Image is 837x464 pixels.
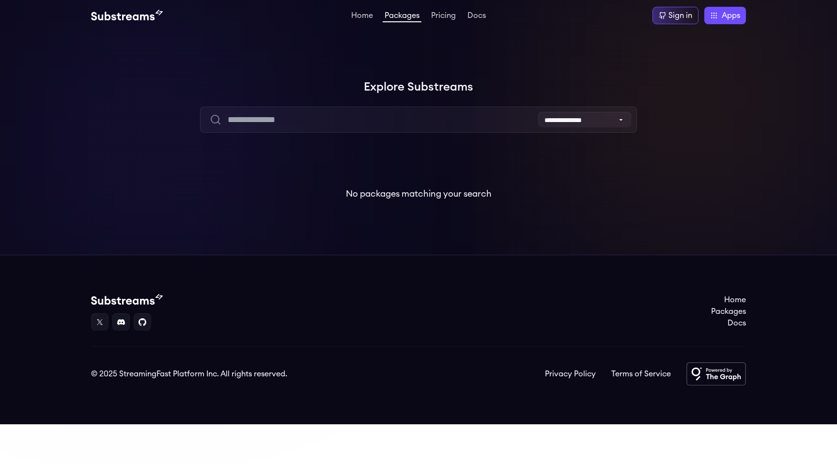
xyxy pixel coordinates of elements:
[383,12,421,22] a: Packages
[349,12,375,21] a: Home
[465,12,488,21] a: Docs
[711,317,746,329] a: Docs
[711,306,746,317] a: Packages
[91,294,163,306] img: Substream's logo
[711,294,746,306] a: Home
[91,77,746,97] h1: Explore Substreams
[91,368,287,380] div: © 2025 StreamingFast Platform Inc. All rights reserved.
[545,368,596,380] a: Privacy Policy
[668,10,692,21] div: Sign in
[429,12,458,21] a: Pricing
[91,10,163,21] img: Substream's logo
[611,368,671,380] a: Terms of Service
[652,7,698,24] a: Sign in
[722,10,740,21] span: Apps
[686,362,746,386] img: Powered by The Graph
[346,187,492,201] p: No packages matching your search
